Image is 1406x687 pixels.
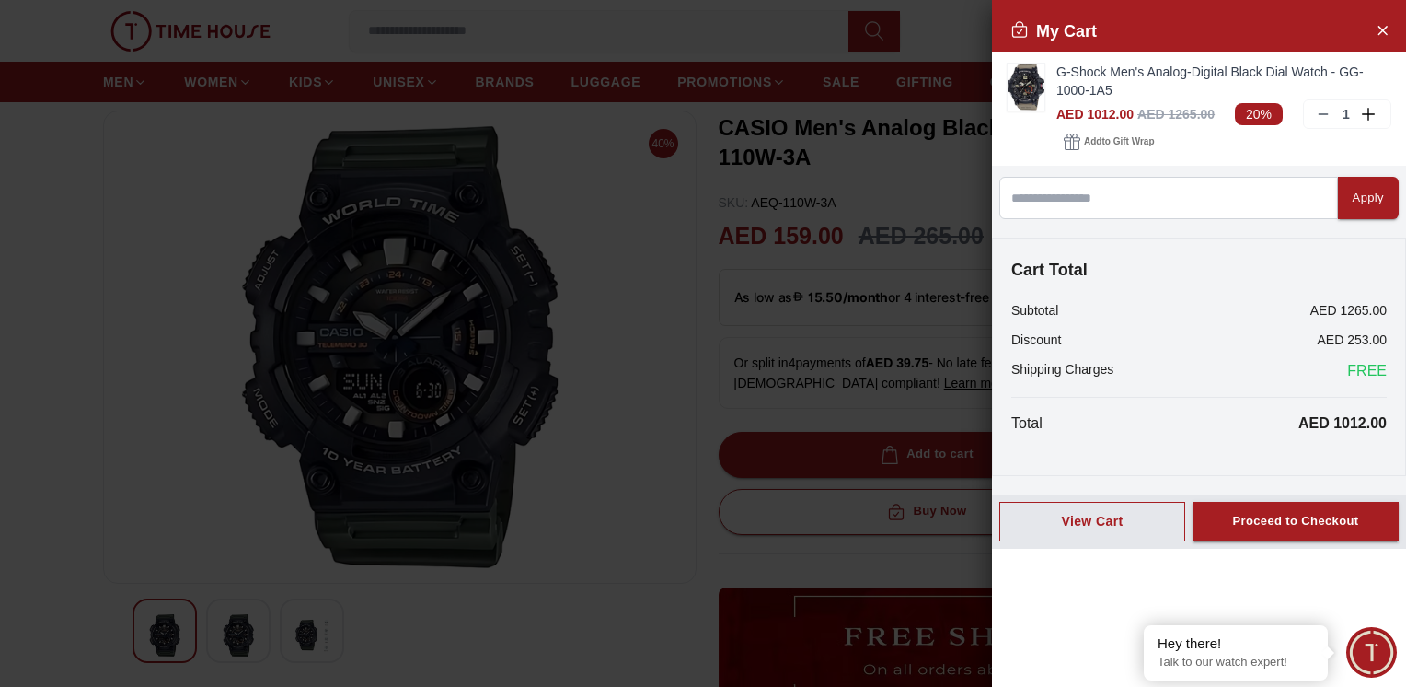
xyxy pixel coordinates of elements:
[1158,635,1314,653] div: Hey there!
[1011,360,1113,382] p: Shipping Charges
[1011,301,1058,320] p: Subtotal
[1137,107,1215,122] span: AED 1265.00
[1011,331,1061,349] p: Discount
[1193,502,1399,541] button: Proceed to Checkout
[1235,103,1283,125] span: 20%
[1298,413,1387,435] p: AED 1012.00
[1339,105,1354,123] p: 1
[1367,15,1397,44] button: Close Account
[1158,655,1314,670] p: Talk to our watch expert!
[1084,133,1154,151] span: Add to Gift Wrap
[1353,188,1384,209] div: Apply
[1232,511,1358,532] div: Proceed to Checkout
[1056,63,1391,99] a: G-Shock Men's Analog-Digital Black Dial Watch - GG-1000-1A5
[1015,512,1170,530] div: View Cart
[1056,129,1161,155] button: Addto Gift Wrap
[1310,301,1387,320] p: AED 1265.00
[1011,257,1387,283] h4: Cart Total
[1008,64,1044,111] img: ...
[1346,627,1397,678] div: Chat Widget
[999,502,1185,541] button: View Cart
[1011,413,1043,435] p: Total
[1056,107,1134,122] span: AED 1012.00
[1338,177,1399,219] button: Apply
[1318,331,1388,349] p: AED 253.00
[1010,18,1097,44] h2: My Cart
[1347,360,1387,382] span: FREE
